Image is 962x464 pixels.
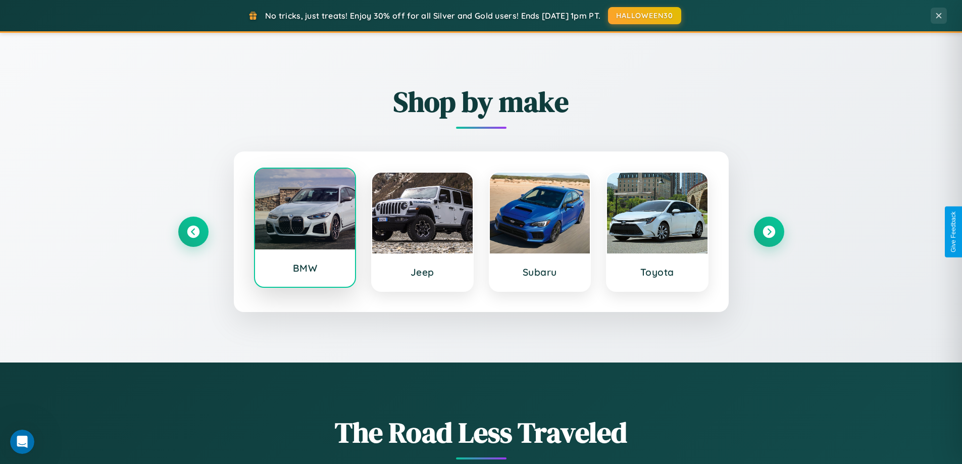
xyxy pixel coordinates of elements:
h2: Shop by make [178,82,784,121]
span: No tricks, just treats! Enjoy 30% off for all Silver and Gold users! Ends [DATE] 1pm PT. [265,11,600,21]
iframe: Intercom live chat [10,430,34,454]
h3: Jeep [382,266,463,278]
h3: Subaru [500,266,580,278]
button: HALLOWEEN30 [608,7,681,24]
div: Give Feedback [950,212,957,252]
h3: BMW [265,262,345,274]
h1: The Road Less Traveled [178,413,784,452]
h3: Toyota [617,266,697,278]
